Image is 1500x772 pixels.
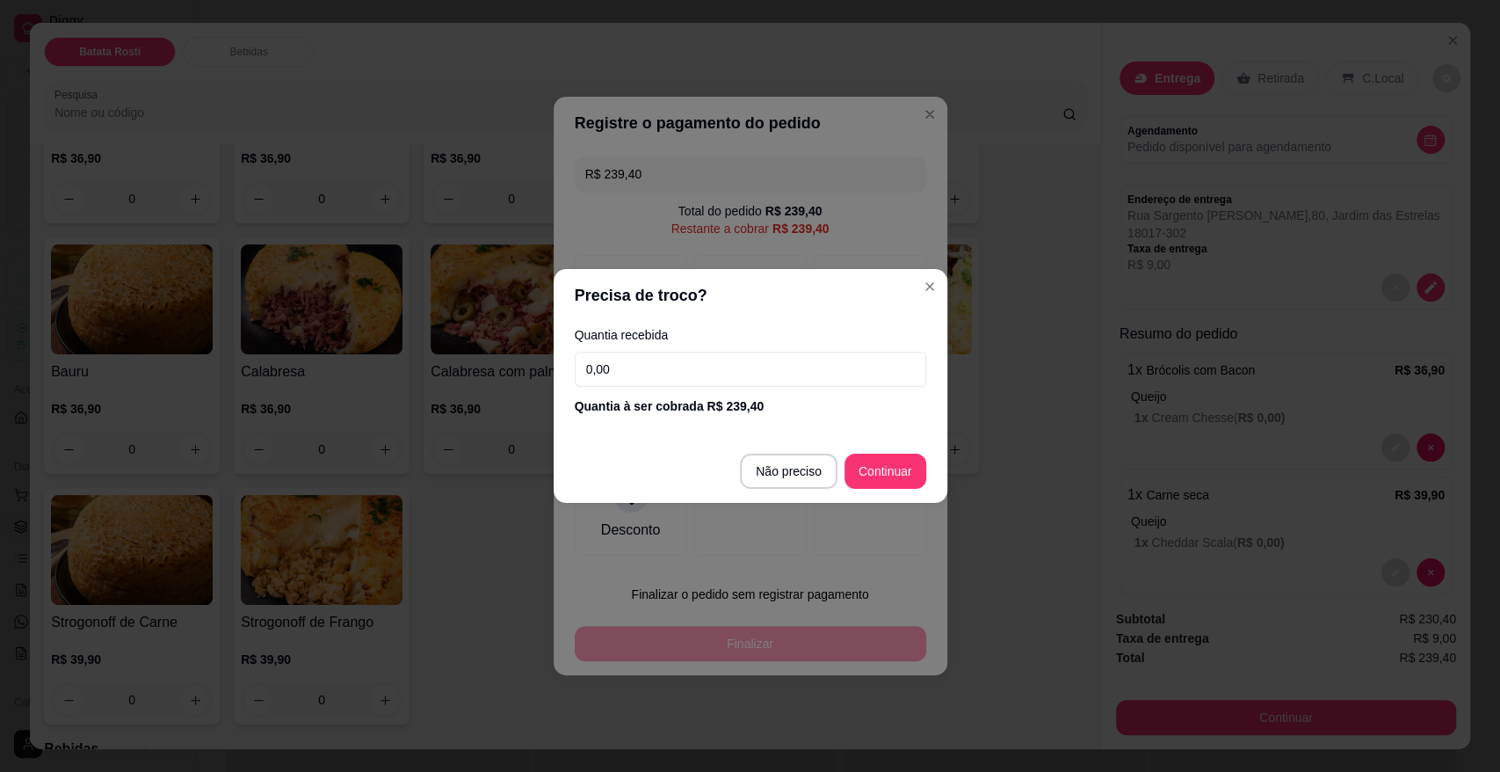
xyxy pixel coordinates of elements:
div: Quantia à ser cobrada R$ 239,40 [575,397,926,415]
label: Quantia recebida [575,329,926,341]
header: Precisa de troco? [554,269,947,322]
button: Continuar [844,454,926,489]
button: Close [916,273,944,301]
button: Não preciso [740,454,837,489]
